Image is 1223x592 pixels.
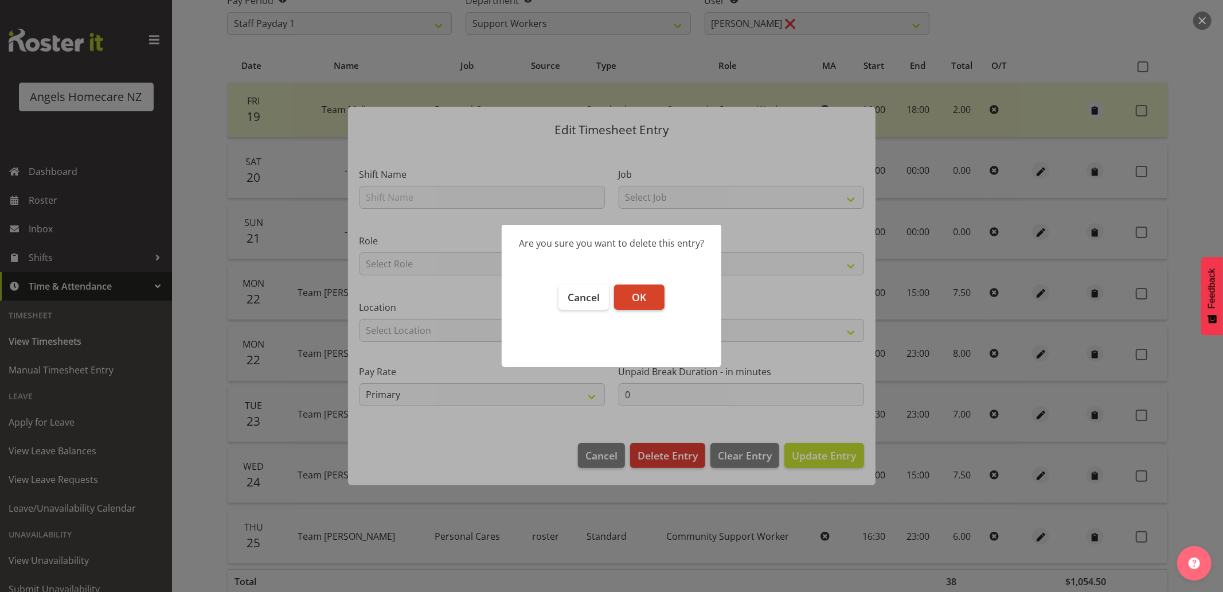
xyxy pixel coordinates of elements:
[568,290,600,304] span: Cancel
[1189,558,1200,569] img: help-xxl-2.png
[1207,268,1217,309] span: Feedback
[1201,257,1223,335] button: Feedback - Show survey
[614,285,665,310] button: OK
[632,290,646,304] span: OK
[519,236,704,250] div: Are you sure you want to delete this entry?
[558,285,609,310] button: Cancel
